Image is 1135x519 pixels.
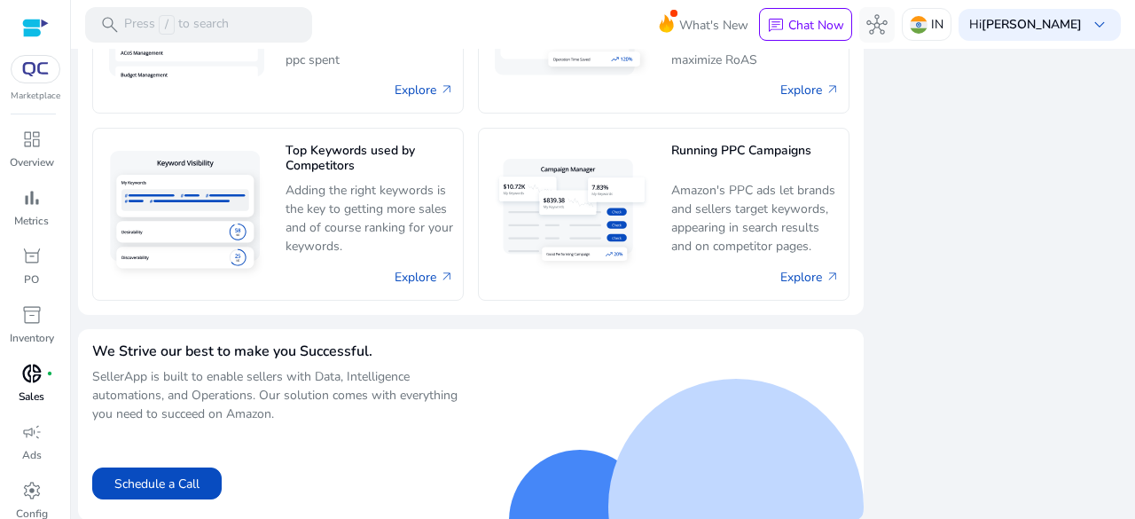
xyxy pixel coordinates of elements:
[286,144,455,175] h5: Top Keywords used by Competitors
[92,468,222,499] button: Schedule a Call
[21,246,43,267] span: orders
[910,16,928,34] img: in.svg
[931,9,943,40] p: IN
[92,343,471,360] h4: We Strive our best to make you Successful.
[780,268,840,287] a: Explore
[286,181,455,256] p: Adding the right keywords is the key to getting more sales and of course ranking for your keywords.
[20,62,51,76] img: QC-logo.svg
[21,480,43,501] span: settings
[671,181,841,256] p: Amazon's PPC ads let brands and sellers target keywords, appearing in search results and on compe...
[826,270,840,284] span: arrow_outward
[10,154,54,170] p: Overview
[92,367,471,423] p: SellerApp is built to enable sellers with Data, Intelligence automations, and Operations. Our sol...
[671,144,841,175] h5: Running PPC Campaigns
[1089,14,1110,35] span: keyboard_arrow_down
[21,129,43,150] span: dashboard
[866,14,888,35] span: hub
[19,389,44,405] p: Sales
[159,15,175,35] span: /
[780,81,840,99] a: Explore
[10,330,54,346] p: Inventory
[99,14,121,35] span: search
[14,213,49,229] p: Metrics
[759,8,852,42] button: chatChat Now
[488,152,657,277] img: Running PPC Campaigns
[969,19,1082,31] p: Hi
[788,17,844,34] p: Chat Now
[395,81,454,99] a: Explore
[767,17,785,35] span: chat
[24,271,39,287] p: PO
[124,15,229,35] p: Press to search
[22,447,42,463] p: Ads
[440,270,454,284] span: arrow_outward
[21,304,43,326] span: inventory_2
[826,83,840,97] span: arrow_outward
[440,83,454,97] span: arrow_outward
[11,90,60,103] p: Marketplace
[859,7,895,43] button: hub
[21,363,43,384] span: donut_small
[679,10,748,41] span: What's New
[21,421,43,443] span: campaign
[46,370,53,377] span: fiber_manual_record
[102,144,271,286] img: Top Keywords used by Competitors
[21,187,43,208] span: bar_chart
[982,16,1082,33] b: [PERSON_NAME]
[395,268,454,287] a: Explore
